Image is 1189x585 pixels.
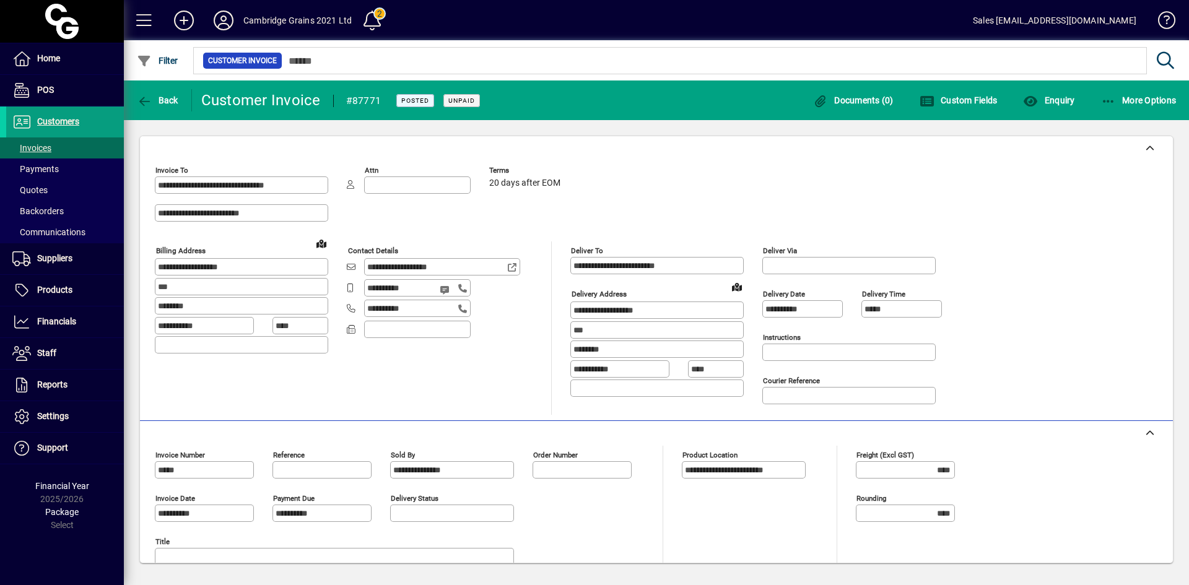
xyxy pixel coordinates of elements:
mat-label: Delivery date [763,290,805,298]
span: Financials [37,316,76,326]
mat-label: Product location [682,451,738,459]
span: 20 days after EOM [489,178,560,188]
span: Customers [37,116,79,126]
div: #87771 [346,91,381,111]
mat-label: Payment due [273,494,315,503]
a: Products [6,275,124,306]
mat-label: Courier Reference [763,376,820,385]
span: Backorders [12,206,64,216]
app-page-header-button: Back [124,89,192,111]
span: Settings [37,411,69,421]
button: Enquiry [1020,89,1078,111]
span: Posted [401,97,429,105]
span: More Options [1101,95,1177,105]
span: Quotes [12,185,48,195]
mat-label: Deliver via [763,246,797,255]
a: Communications [6,222,124,243]
mat-label: Order number [533,451,578,459]
a: Suppliers [6,243,124,274]
div: Customer Invoice [201,90,321,110]
span: Support [37,443,68,453]
span: Back [137,95,178,105]
a: View on map [727,277,747,297]
button: Add [164,9,204,32]
span: Suppliers [37,253,72,263]
span: Payments [12,164,59,174]
span: Reports [37,379,68,389]
mat-label: Sold by [391,451,415,459]
mat-label: Delivery time [862,290,905,298]
span: Financial Year [35,481,89,491]
mat-label: Title [155,537,170,546]
button: Filter [134,50,181,72]
mat-label: Rounding [856,494,886,503]
div: Sales [EMAIL_ADDRESS][DOMAIN_NAME] [973,11,1136,30]
span: Customer Invoice [208,54,277,67]
a: Invoices [6,137,124,158]
mat-label: Deliver To [571,246,603,255]
a: Support [6,433,124,464]
span: Communications [12,227,85,237]
a: Home [6,43,124,74]
a: POS [6,75,124,106]
mat-label: Invoice number [155,451,205,459]
a: Knowledge Base [1149,2,1174,43]
a: Settings [6,401,124,432]
button: More Options [1098,89,1180,111]
mat-label: Reference [273,451,305,459]
span: Home [37,53,60,63]
mat-label: Freight (excl GST) [856,451,914,459]
span: Documents (0) [813,95,894,105]
button: Send SMS [431,275,461,305]
button: Documents (0) [810,89,897,111]
button: Back [134,89,181,111]
span: POS [37,85,54,95]
a: Backorders [6,201,124,222]
mat-label: Invoice date [155,494,195,503]
span: Filter [137,56,178,66]
span: Package [45,507,79,517]
a: View on map [311,233,331,253]
mat-label: Instructions [763,333,801,342]
span: Invoices [12,143,51,153]
a: Payments [6,158,124,180]
span: Unpaid [448,97,475,105]
div: Cambridge Grains 2021 Ltd [243,11,352,30]
a: Financials [6,306,124,337]
span: Products [37,285,72,295]
a: Quotes [6,180,124,201]
mat-label: Delivery status [391,494,438,503]
span: Enquiry [1023,95,1074,105]
span: Terms [489,167,564,175]
button: Custom Fields [917,89,1001,111]
mat-label: Invoice To [155,166,188,175]
mat-label: Attn [365,166,378,175]
button: Profile [204,9,243,32]
span: Custom Fields [920,95,998,105]
span: Staff [37,348,56,358]
a: Staff [6,338,124,369]
a: Reports [6,370,124,401]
